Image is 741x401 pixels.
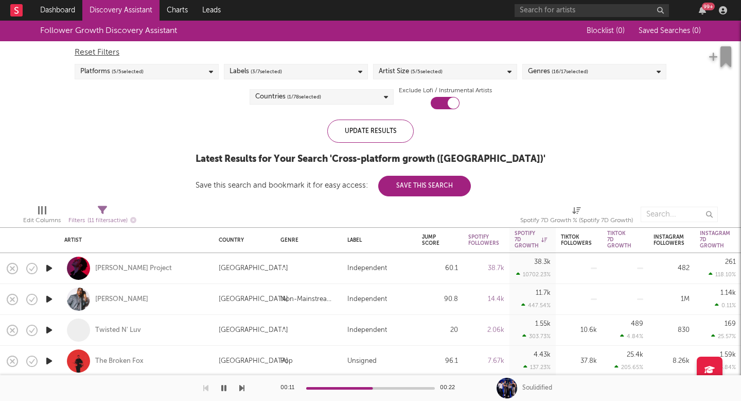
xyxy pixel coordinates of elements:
[654,324,690,337] div: 830
[379,65,443,78] div: Artist Size
[280,293,337,306] div: Non-Mainstream Electronic
[440,382,461,394] div: 00:22
[112,65,144,78] span: ( 5 / 5 selected)
[422,293,458,306] div: 90.8
[523,364,551,371] div: 137.23 %
[654,355,690,367] div: 8.26k
[468,234,499,246] div: Spotify Followers
[607,230,631,249] div: Tiktok 7D Growth
[627,352,643,358] div: 25.4k
[287,91,321,103] span: ( 1 / 78 selected)
[710,364,736,371] div: 23.84 %
[720,290,736,296] div: 1.14k
[692,27,701,35] span: ( 0 )
[725,259,736,265] div: 261
[468,293,504,306] div: 14.4k
[654,262,690,275] div: 482
[522,333,551,340] div: 303.73 %
[75,46,666,59] div: Reset Filters
[196,181,471,189] div: Save this search and bookmark it for easy access:
[468,262,504,275] div: 38.7k
[196,153,545,165] div: Latest Results for Your Search ' Cross-platform growth ([GEOGRAPHIC_DATA]) '
[528,65,588,78] div: Genres
[230,65,282,78] div: Labels
[87,218,128,224] span: ( 11 filters active)
[347,324,387,337] div: Independent
[639,27,701,35] span: Saved Searches
[709,271,736,278] div: 118.10 %
[399,85,492,97] label: Exclude Lofi / Instrumental Artists
[422,355,458,367] div: 96.1
[631,321,643,327] div: 489
[95,326,141,335] a: Twisted N' Luv
[219,355,288,367] div: [GEOGRAPHIC_DATA]
[700,230,730,249] div: Instagram 7D Growth
[620,333,643,340] div: 4.84 %
[422,234,443,246] div: Jump Score
[219,262,288,275] div: [GEOGRAPHIC_DATA]
[561,324,597,337] div: 10.6k
[654,234,684,246] div: Instagram Followers
[68,214,136,227] div: Filters
[468,355,504,367] div: 7.67k
[702,3,715,10] div: 99 +
[522,383,552,393] div: Soulidified
[255,91,321,103] div: Countries
[561,355,597,367] div: 37.8k
[280,237,332,243] div: Genre
[711,333,736,340] div: 25.57 %
[521,302,551,309] div: 447.54 %
[534,259,551,265] div: 38.3k
[219,293,288,306] div: [GEOGRAPHIC_DATA]
[725,321,736,327] div: 169
[347,355,377,367] div: Unsigned
[23,202,61,231] div: Edit Columns
[251,65,282,78] span: ( 3 / 7 selected)
[520,202,633,231] div: Spotify 7D Growth % (Spotify 7D Growth)
[587,27,625,35] span: Blocklist
[347,237,407,243] div: Label
[95,295,148,304] a: [PERSON_NAME]
[515,230,547,249] div: Spotify 7D Growth
[219,324,288,337] div: [GEOGRAPHIC_DATA]
[520,214,633,227] div: Spotify 7D Growth % (Spotify 7D Growth)
[535,321,551,327] div: 1.55k
[23,214,61,227] div: Edit Columns
[95,357,144,366] a: The Broken Fox
[614,364,643,371] div: 205.65 %
[552,65,588,78] span: ( 16 / 17 selected)
[636,27,701,35] button: Saved Searches (0)
[561,234,592,246] div: Tiktok Followers
[534,352,551,358] div: 4.43k
[654,293,690,306] div: 1M
[347,293,387,306] div: Independent
[720,352,736,358] div: 1.59k
[378,176,471,196] button: Save This Search
[516,271,551,278] div: 10702.23 %
[715,302,736,309] div: 0.11 %
[515,4,669,17] input: Search for artists
[80,65,144,78] div: Platforms
[280,355,293,367] div: Pop
[219,237,265,243] div: Country
[536,290,551,296] div: 11.7k
[468,324,504,337] div: 2.06k
[422,324,458,337] div: 20
[64,237,203,243] div: Artist
[411,65,443,78] span: ( 5 / 5 selected)
[40,25,177,37] div: Follower Growth Discovery Assistant
[327,120,414,143] div: Update Results
[641,207,718,222] input: Search...
[347,262,387,275] div: Independent
[616,27,625,35] span: ( 0 )
[422,262,458,275] div: 60.1
[68,202,136,231] div: Filters(11 filters active)
[699,6,706,14] button: 99+
[280,382,301,394] div: 00:11
[95,264,172,273] a: [PERSON_NAME] Project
